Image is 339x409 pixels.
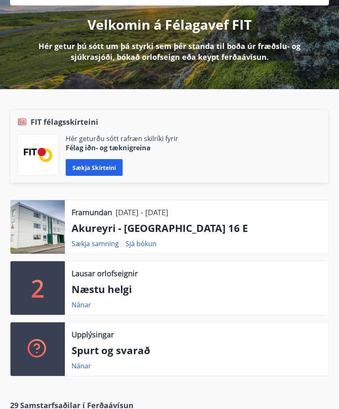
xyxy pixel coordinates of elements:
p: Lausar orlofseignir [72,268,138,279]
p: Hér getur þú sótt um þá styrki sem þér standa til boða úr fræðslu- og sjúkrasjóði, bókað orlofsei... [23,41,316,62]
p: Spurt og svarað [72,343,322,358]
p: Félag iðn- og tæknigreina [66,143,178,152]
a: Sjá bókun [126,239,157,248]
p: Framundan [72,207,112,218]
p: Hér geturðu sótt rafræn skilríki fyrir [66,134,178,143]
p: Upplýsingar [72,329,114,340]
p: [DATE] - [DATE] [116,207,168,218]
a: Nánar [72,300,91,309]
p: 2 [31,272,44,304]
img: FPQVkF9lTnNbbaRSFyT17YYeljoOGk5m51IhT0bO.png [24,148,52,162]
p: Velkomin á Félagavef FIT [87,15,252,34]
a: Sækja samning [72,239,119,248]
a: Nánar [72,361,91,370]
span: FIT félagsskírteini [31,116,98,127]
p: Akureyri - [GEOGRAPHIC_DATA] 16 E [72,221,322,235]
button: Sækja skírteini [66,159,123,176]
p: Næstu helgi [72,282,322,296]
